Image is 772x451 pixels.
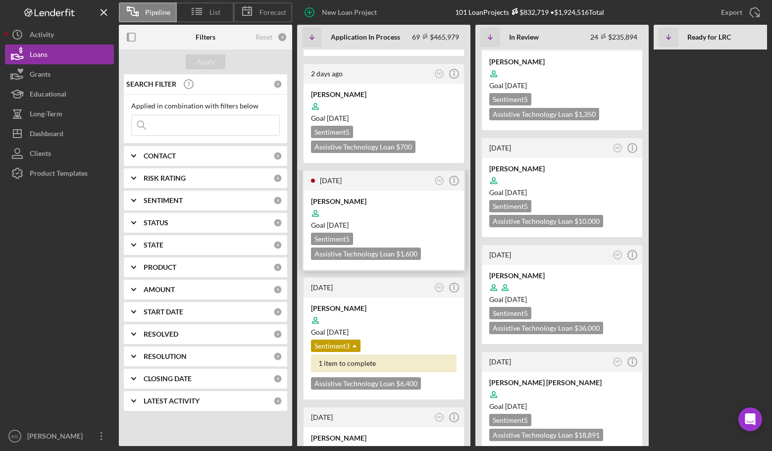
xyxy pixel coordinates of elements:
div: Applied in combination with filters below [131,102,280,110]
span: List [209,8,220,16]
button: KG[PERSON_NAME] [5,426,114,446]
div: Assistive Technology Loan [311,377,421,390]
time: 2025-10-12 04:35 [320,176,342,185]
span: Goal [489,188,527,197]
div: Assistive Technology Loan [311,141,415,153]
div: Assistive Technology Loan [311,248,421,260]
time: 2025-10-02 21:41 [489,357,511,366]
div: Long-Term [30,104,62,126]
div: Sentiment 5 [311,233,353,245]
div: [PERSON_NAME] [489,57,635,67]
span: Goal [311,221,349,229]
button: Export [711,2,767,22]
b: RISK RATING [144,174,186,182]
b: CONTACT [144,152,176,160]
button: New Loan Project [297,2,387,22]
text: NG [437,416,442,419]
span: Goal [311,114,349,122]
div: Clients [30,144,51,166]
button: MF [611,355,624,369]
b: RESOLVED [144,330,178,338]
b: Filters [196,33,215,41]
button: Clients [5,144,114,163]
button: Educational [5,84,114,104]
text: MF [615,146,619,150]
span: $36,000 [574,324,600,332]
button: Long-Term [5,104,114,124]
b: CLOSING DATE [144,375,192,383]
div: Sentiment 5 [489,200,531,212]
div: New Loan Project [322,2,377,22]
div: Apply [197,54,215,69]
button: NG [433,281,446,295]
div: [PERSON_NAME] [311,433,457,443]
button: NG [433,174,446,188]
time: 2025-10-11 06:18 [311,413,333,421]
button: NG [433,67,446,81]
div: 69 $465,979 [412,33,459,41]
button: Dashboard [5,124,114,144]
button: NG [433,411,446,424]
div: [PERSON_NAME] [311,90,457,100]
text: MF [615,253,619,256]
button: Grants [5,64,114,84]
div: 0 [273,151,282,160]
div: Assistive Technology Loan [489,108,599,120]
b: AMOUNT [144,286,175,294]
span: Goal [489,402,527,410]
b: SENTIMENT [144,197,183,204]
div: Educational [30,84,66,106]
time: 11/13/2025 [327,328,349,336]
div: [PERSON_NAME] [489,164,635,174]
time: 10/30/2025 [505,402,527,410]
span: Goal [489,295,527,303]
span: $700 [396,143,412,151]
div: Activity [30,25,54,47]
b: SEARCH FILTER [126,80,176,88]
div: Assistive Technology Loan [489,322,603,334]
text: NG [437,179,442,183]
span: $10,000 [574,217,600,225]
div: 0 [273,80,282,89]
div: Sentiment 5 [489,414,531,426]
time: 11/10/2025 [327,221,349,229]
a: [DATE]MF[PERSON_NAME]Goal [DATE]Sentiment5Assistive Technology Loan $1,350 [480,30,644,132]
div: [PERSON_NAME] [311,303,457,313]
time: 10/26/2025 [505,295,527,303]
div: Sentiment 5 [311,126,353,138]
div: $832,719 [509,8,549,16]
div: Product Templates [30,163,88,186]
div: [PERSON_NAME] [PERSON_NAME] [489,378,635,388]
button: Apply [186,54,225,69]
span: $18,891 [574,431,600,439]
span: $6,400 [396,379,417,388]
button: Activity [5,25,114,45]
div: [PERSON_NAME] [311,197,457,206]
a: [DATE]MF[PERSON_NAME]Goal [DATE]Sentiment5Assistive Technology Loan $36,000 [480,244,644,346]
div: 0 [273,352,282,361]
text: KG [11,434,18,439]
a: 2 days agoNG[PERSON_NAME]Goal [DATE]Sentiment5Assistive Technology Loan $700 [302,62,465,164]
div: 1 item to complete [311,354,457,372]
b: LATEST ACTIVITY [144,397,200,405]
div: 0 [273,263,282,272]
a: Product Templates [5,163,114,183]
button: MF [611,142,624,155]
time: 2025-10-12 05:55 [311,69,343,78]
div: Export [721,2,742,22]
span: Goal [311,328,349,336]
time: 11/05/2025 [505,81,527,90]
b: START DATE [144,308,183,316]
span: $1,600 [396,250,417,258]
text: NG [437,72,442,76]
b: RESOLUTION [144,352,187,360]
b: Application In Process [331,33,400,41]
div: 0 [273,397,282,405]
div: 101 Loan Projects • $1,924,516 Total [455,8,604,16]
